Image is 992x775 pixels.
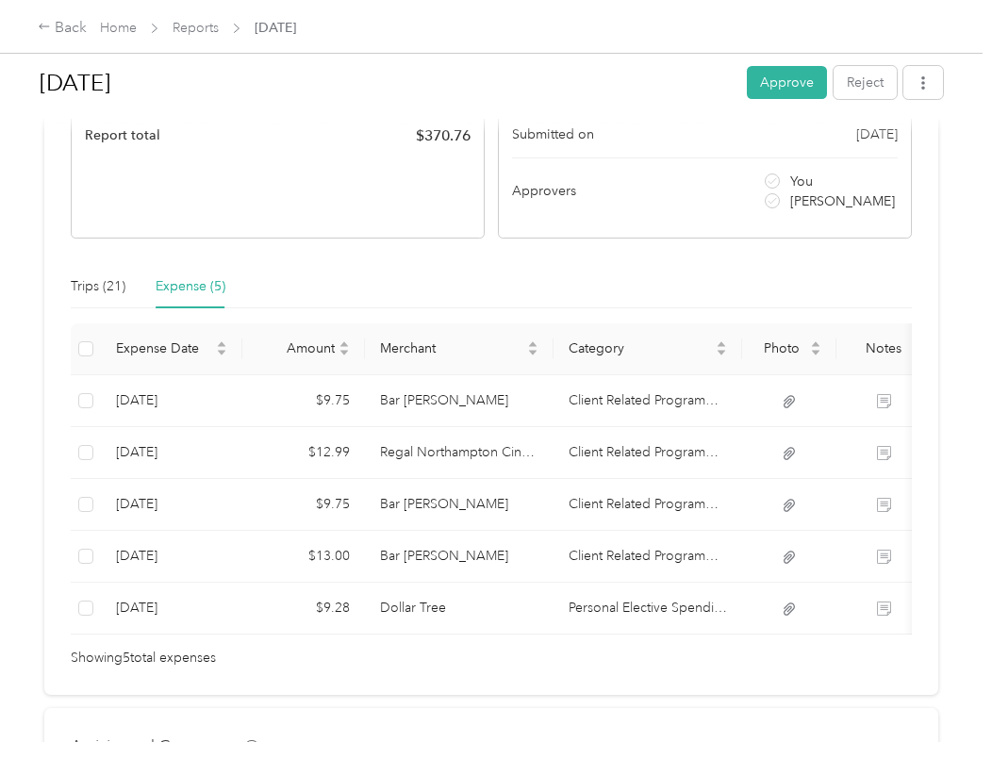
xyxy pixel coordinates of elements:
[38,17,87,40] div: Back
[216,338,227,350] span: caret-up
[512,124,594,144] span: Submitted on
[339,338,350,350] span: caret-up
[365,323,554,375] th: Merchant
[101,375,242,427] td: 8-25-2025
[242,479,365,531] td: $9.75
[71,276,125,297] div: Trips (21)
[747,66,827,99] button: Approve
[85,125,160,145] span: Report total
[339,347,350,358] span: caret-down
[101,479,242,531] td: 8-14-2025
[554,531,742,583] td: Client Related Programming
[40,60,734,106] h1: Aug 2025
[71,648,216,668] span: Showing 5 total expenses
[836,323,931,375] th: Notes
[365,583,554,635] td: Dollar Tree
[512,181,576,201] span: Approvers
[554,583,742,635] td: Personal Elective Spending
[569,340,712,356] span: Category
[742,323,836,375] th: Photo
[257,340,335,356] span: Amount
[365,531,554,583] td: Bar Don Lanes
[834,66,897,99] button: Reject
[101,427,242,479] td: 8-14-2025
[242,375,365,427] td: $9.75
[527,347,538,358] span: caret-down
[71,734,259,758] h4: Activity and Comments
[242,427,365,479] td: $12.99
[554,375,742,427] td: Client Related Programming
[100,20,137,36] a: Home
[856,124,898,144] span: [DATE]
[216,347,227,358] span: caret-down
[416,124,471,147] span: $ 370.76
[380,340,523,356] span: Merchant
[716,347,727,358] span: caret-down
[554,427,742,479] td: Client Related Programming
[790,172,813,191] span: You
[716,338,727,350] span: caret-up
[790,191,895,211] span: [PERSON_NAME]
[886,669,992,775] iframe: Everlance-gr Chat Button Frame
[242,323,365,375] th: Amount
[255,18,296,38] span: [DATE]
[810,347,821,358] span: caret-down
[242,531,365,583] td: $13.00
[101,323,242,375] th: Expense Date
[365,427,554,479] td: Regal Northampton Cinema & RPX
[101,531,242,583] td: 8-12-2025
[554,479,742,531] td: Client Related Programming
[116,340,212,356] span: Expense Date
[173,20,219,36] a: Reports
[101,583,242,635] td: 8-6-2025
[810,338,821,350] span: caret-up
[554,323,742,375] th: Category
[527,338,538,350] span: caret-up
[757,340,806,356] span: Photo
[242,583,365,635] td: $9.28
[365,479,554,531] td: Bar Don Lanes
[365,375,554,427] td: Bar Don Lanes
[156,276,225,297] div: Expense (5)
